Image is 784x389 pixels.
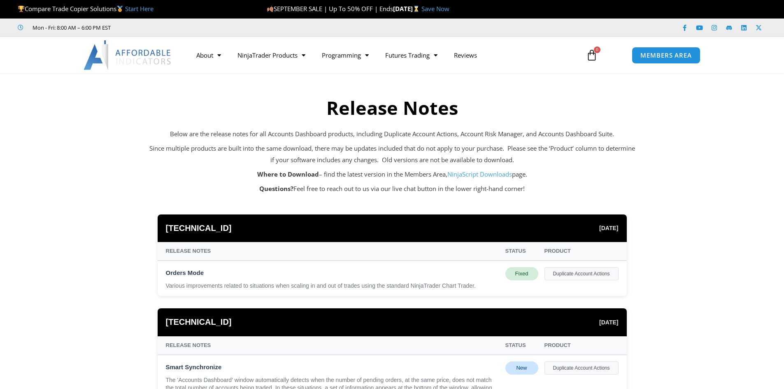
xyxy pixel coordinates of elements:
span: 0 [594,47,600,53]
span: SEPTEMBER SALE | Up To 50% OFF | Ends [267,5,393,13]
div: Duplicate Account Actions [544,267,619,280]
span: [TECHNICAL_ID] [166,314,232,330]
img: 🏆 [18,6,24,12]
img: 🍂 [267,6,273,12]
div: Status [505,340,538,350]
div: New [505,361,538,375]
span: [DATE] [599,317,618,328]
img: LogoAI | Affordable Indicators – NinjaTrader [84,40,172,70]
img: ⌛ [413,6,419,12]
div: Release Notes [166,340,499,350]
iframe: Customer reviews powered by Trustpilot [122,23,246,32]
div: Fixed [505,267,538,280]
div: Product [544,246,619,256]
span: MEMBERS AREA [640,52,692,58]
p: Feel free to reach out to us via our live chat button in the lower right-hand corner! [149,183,635,195]
a: 0 [574,43,610,67]
span: Compare Trade Copier Solutions [18,5,154,13]
a: Start Here [125,5,154,13]
span: [DATE] [599,223,618,233]
a: About [188,46,229,65]
h2: Release Notes [149,96,635,120]
div: Smart Synchronize [166,361,499,373]
div: Status [505,246,538,256]
a: MEMBERS AREA [632,47,700,64]
img: 🥇 [117,6,123,12]
div: Various improvements related to situations when scaling in and out of trades using the standard N... [166,282,499,290]
strong: Questions? [259,184,293,193]
p: Below are the release notes for all Accounts Dashboard products, including Duplicate Account Acti... [149,128,635,140]
a: NinjaTrader Products [229,46,314,65]
a: Programming [314,46,377,65]
p: Since multiple products are built into the same download, there may be updates included that do n... [149,143,635,166]
a: NinjaScript Downloads [447,170,512,178]
p: – find the latest version in the Members Area, page. [149,169,635,180]
div: Duplicate Account Actions [544,361,619,375]
span: Mon - Fri: 8:00 AM – 6:00 PM EST [30,23,111,33]
a: Futures Trading [377,46,446,65]
div: Product [544,340,619,350]
nav: Menu [188,46,577,65]
a: Reviews [446,46,485,65]
div: Release Notes [166,246,499,256]
span: [TECHNICAL_ID] [166,221,232,236]
strong: Where to Download [257,170,319,178]
a: Save Now [421,5,449,13]
div: Orders Mode [166,267,499,279]
strong: [DATE] [393,5,421,13]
